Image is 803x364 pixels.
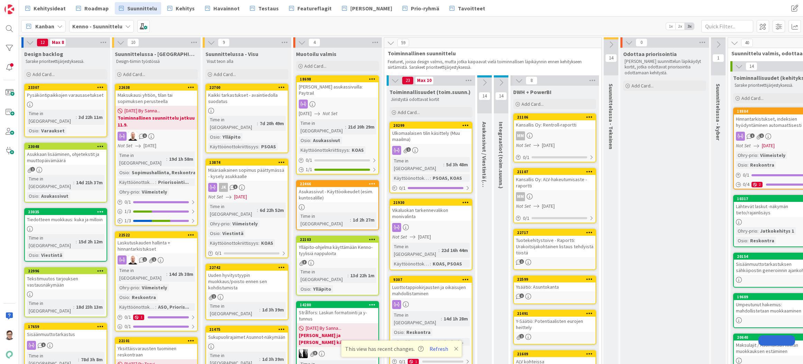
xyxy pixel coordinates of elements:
[514,114,596,120] div: 21106
[118,169,129,176] div: Osio
[124,208,131,215] span: 1 / 3
[118,267,166,282] div: Time in [GEOGRAPHIC_DATA]
[390,184,472,193] div: 0/1
[299,268,348,283] div: Time in [GEOGRAPHIC_DATA]
[206,159,288,166] div: 13874
[304,63,326,69] span: Add Card...
[390,129,472,144] div: Ulkomaalaisen tilin käsittely (Muu maailma)
[72,2,113,15] a: Roadmap
[514,153,596,162] div: 0/1
[310,137,311,144] span: :
[118,151,166,167] div: Time in [GEOGRAPHIC_DATA]
[208,133,220,141] div: Osio
[519,259,524,264] span: 1
[750,133,755,138] span: 1
[144,142,156,149] span: [DATE]
[757,151,758,159] span: :
[140,188,169,196] div: Viimeistely
[297,181,378,202] div: 22466Asukassivut - Käyttöoikeudet (esim. kuntosalille)
[311,285,333,293] div: Ylläpito
[206,84,288,91] div: 22700
[306,166,312,173] span: 1 / 1
[389,199,472,270] a: 21930Vikaluokan tarkennevalikon monivalintaNot Set[DATE]Time in [GEOGRAPHIC_DATA]:22d 16h 44mKäyt...
[300,77,378,82] div: 18698
[129,169,130,176] span: :
[206,159,288,181] div: 13874Määräaikainen sopimus päättymässä - kysely asukkaalle
[39,251,64,259] div: Viestintä
[128,255,137,264] img: TM
[299,146,349,154] div: Käyttöönottokriittisyys
[513,276,596,304] a: 22599Ysäätiö: Asuntokanta
[350,146,366,154] div: KOAS
[166,270,167,278] span: :
[757,227,758,235] span: :
[736,142,751,149] i: Not Set
[4,4,14,14] img: Visit kanbanzone.com
[24,84,107,137] a: 23307Pysäköntipaikkojen varausasetuksetTime in [GEOGRAPHIC_DATA]:3d 22h 11mOsio:Varaukset
[516,131,525,140] div: MM
[517,169,596,174] div: 21107
[116,216,197,225] div: 1/3
[411,4,439,12] span: Prio-ryhmä
[431,174,464,182] div: PSOAS, KOAS
[747,161,748,169] span: :
[349,272,376,279] div: 13d 22h 1m
[514,236,596,257] div: Tuotekehitystoive - Raportti: Urakoitsijakohtainen listaus tehdyistä töistä
[27,127,38,134] div: Osio
[522,101,544,107] span: Add Card...
[390,199,472,206] div: 21930
[74,179,104,186] div: 14d 21h 37m
[123,71,145,77] span: Add Card...
[348,272,349,279] span: :
[205,84,288,153] a: 22700Kaikki tarkastukset - avaintiedolla suodatusTime in [GEOGRAPHIC_DATA]:7d 20h 49mOsio:Ylläpit...
[127,4,157,12] span: Suunnittelu
[296,180,379,230] a: 22466Asukassivut - Käyttöoikeudet (esim. kuntosalille)Time in [GEOGRAPHIC_DATA]:1d 2h 27m
[118,114,195,128] b: Toiminnallinen suunnittelu jatkuu 11.9.
[440,246,470,254] div: 22d 16h 44m
[631,83,654,89] span: Add Card...
[118,284,139,291] div: Ohry-prio
[25,91,107,100] div: Pysäköntipaikkojen varausasetukset
[28,85,107,90] div: 23307
[139,284,140,291] span: :
[24,267,107,317] a: 22996Tekstimuutos tarjouksen vastausnäkymäänTime in [GEOGRAPHIC_DATA]:18d 23h 13m
[513,229,596,270] a: 22717Tuotekehitystoive - Raportti: Urakoitsijakohtainen listaus tehdyistä töistä
[77,113,104,121] div: 3d 22h 11m
[258,120,286,127] div: 7d 20h 49m
[27,251,38,259] div: Osio
[514,114,596,129] div: 21106Kansallis Oy: Rentroll-raportti
[206,166,288,181] div: Määräaikainen sopimus päättymässä - kysely asukkaalle
[514,169,596,175] div: 21107
[124,198,131,206] span: 0 / 1
[257,120,258,127] span: :
[523,154,529,161] span: 0 / 1
[306,157,312,164] span: 0 / 1
[443,161,444,168] span: :
[118,178,155,186] div: Käyttöönottokriittisyys
[445,2,489,15] a: Tavoitteet
[213,4,240,12] span: Havainnot
[28,144,107,149] div: 23048
[751,182,763,187] div: 2
[124,107,160,114] span: [DATE] By Sanna...
[155,178,156,186] span: :
[206,183,288,192] div: JK
[323,110,338,116] i: Not Set
[39,192,70,200] div: Asukassivut
[390,122,472,129] div: 20299
[205,264,288,320] a: 22742Uuden hyvitystyypin muokkaus/poisto ennen sen kohdistumistaTime in [GEOGRAPHIC_DATA]:1d 3h 39m
[205,159,288,258] a: 13874Määräaikainen sopimus päättymässä - kysely asukkaalleJKNot Set[DATE]Time in [GEOGRAPHIC_DATA...
[35,22,54,30] span: Kanban
[33,71,55,77] span: Add Card...
[233,185,238,189] span: 1
[27,110,76,125] div: Time in [GEOGRAPHIC_DATA]
[517,277,596,282] div: 22599
[297,76,378,97] div: 18698[PERSON_NAME] asukassivuilla: Paytrail
[25,209,107,215] div: 23035
[208,220,230,227] div: Ohry-prio
[25,209,107,224] div: 23035Tiedotteen muokkaus: kuka ja milloin
[128,132,137,141] img: TM
[389,122,472,193] a: 20299Ulkomaalaisen tilin käsittely (Muu maailma)Time in [GEOGRAPHIC_DATA]:5d 3h 48mKäyttöönottokr...
[206,264,288,271] div: 22742
[119,233,197,237] div: 22522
